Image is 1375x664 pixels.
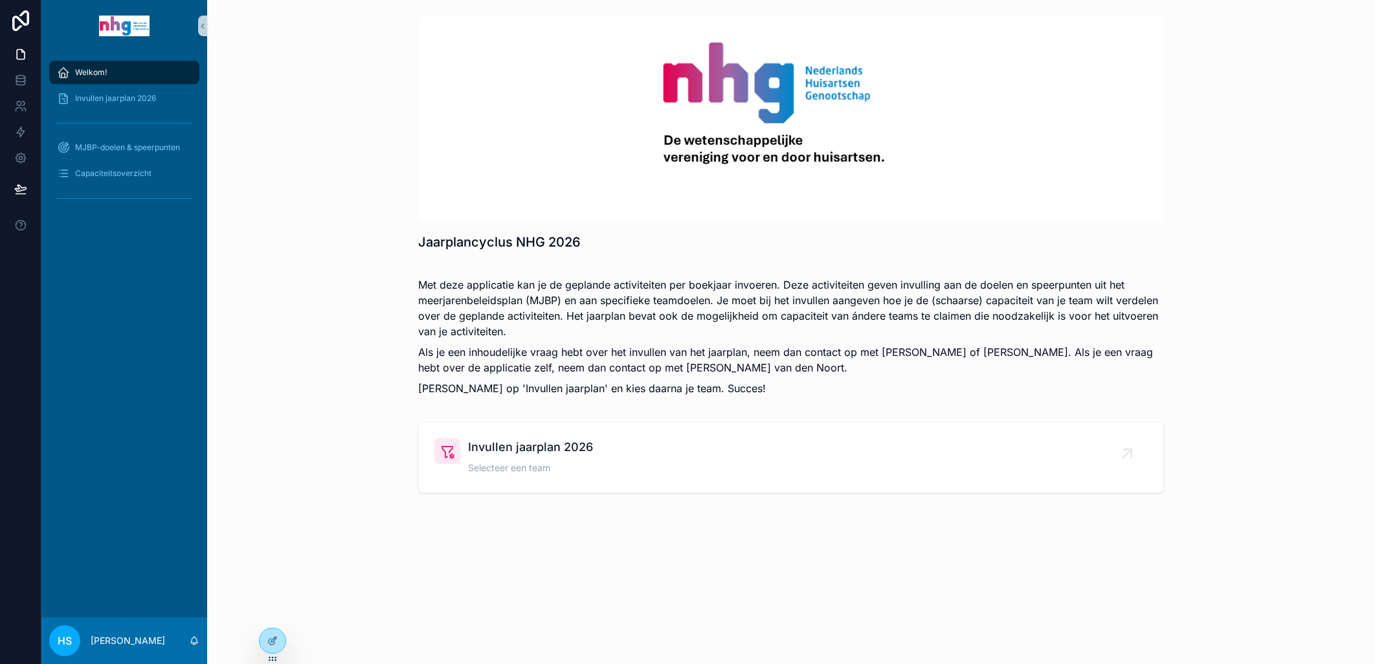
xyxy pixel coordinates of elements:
[418,344,1164,375] p: Als je een inhoudelijke vraag hebt over het invullen van het jaarplan, neem dan contact op met [P...
[91,634,165,647] p: [PERSON_NAME]
[418,277,1164,339] p: Met deze applicatie kan je de geplande activiteiten per boekjaar invoeren. Deze activiteiten geve...
[75,142,180,153] span: MJBP-doelen & speerpunten
[58,633,72,648] span: HS
[75,168,151,179] span: Capaciteitsoverzicht
[49,61,199,84] a: Welkom!
[99,16,150,36] img: App logo
[468,438,593,456] span: Invullen jaarplan 2026
[49,87,199,110] a: Invullen jaarplan 2026
[41,52,207,225] div: scrollable content
[418,381,1164,396] p: [PERSON_NAME] op 'Invullen jaarplan' en kies daarna je team. Succes!
[75,93,156,104] span: Invullen jaarplan 2026
[49,162,199,185] a: Capaciteitsoverzicht
[468,461,593,474] span: Selecteer een team
[418,233,581,251] h1: Jaarplancyclus NHG 2026
[49,136,199,159] a: MJBP-doelen & speerpunten
[419,423,1163,492] a: Invullen jaarplan 2026Selecteer een team
[75,67,107,78] span: Welkom!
